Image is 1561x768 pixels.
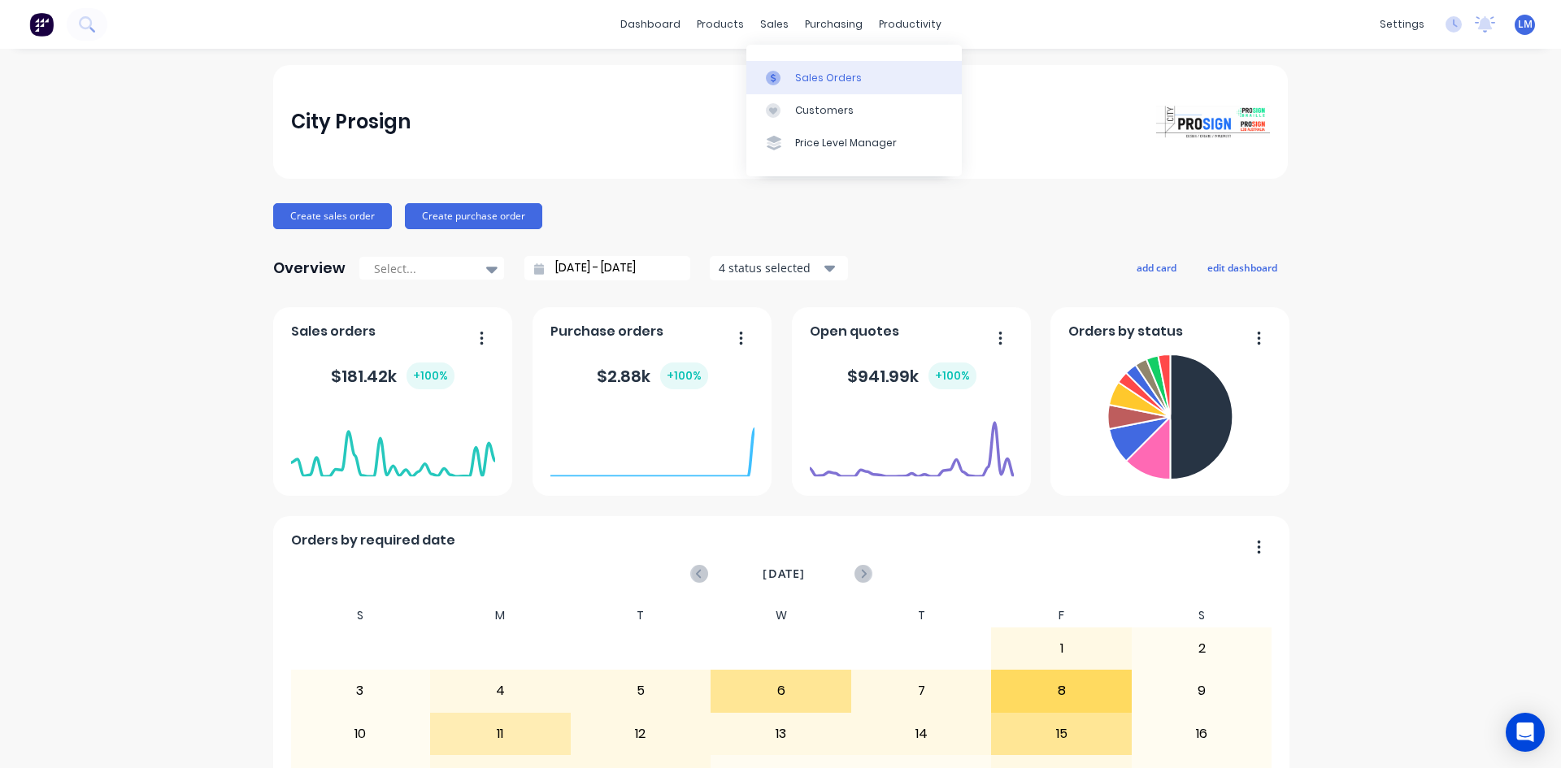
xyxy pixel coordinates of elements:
[29,12,54,37] img: Factory
[746,94,962,127] a: Customers
[928,362,976,389] div: + 100 %
[852,714,991,754] div: 14
[763,565,805,583] span: [DATE]
[795,103,854,118] div: Customers
[710,256,848,280] button: 4 status selected
[550,322,663,341] span: Purchase orders
[992,670,1131,711] div: 8
[291,106,411,138] div: City Prosign
[291,322,376,341] span: Sales orders
[1197,257,1288,278] button: edit dashboard
[1133,670,1272,711] div: 9
[752,12,797,37] div: sales
[612,12,689,37] a: dashboard
[711,670,850,711] div: 6
[1126,257,1187,278] button: add card
[290,604,431,627] div: S
[1506,713,1545,752] div: Open Intercom Messenger
[407,362,454,389] div: + 100 %
[1132,604,1272,627] div: S
[746,127,962,159] a: Price Level Manager
[992,714,1131,754] div: 15
[1133,628,1272,669] div: 2
[711,714,850,754] div: 13
[852,670,991,711] div: 7
[405,203,542,229] button: Create purchase order
[711,604,851,627] div: W
[572,714,711,754] div: 12
[746,61,962,93] a: Sales Orders
[660,362,708,389] div: + 100 %
[1133,714,1272,754] div: 16
[847,362,976,389] div: $ 941.99k
[571,604,711,627] div: T
[572,670,711,711] div: 5
[871,12,950,37] div: productivity
[431,714,570,754] div: 11
[273,252,346,284] div: Overview
[810,322,899,341] span: Open quotes
[331,362,454,389] div: $ 181.42k
[291,670,430,711] div: 3
[992,628,1131,669] div: 1
[689,12,752,37] div: products
[273,203,392,229] button: Create sales order
[719,259,821,276] div: 4 status selected
[1518,17,1533,32] span: LM
[797,12,871,37] div: purchasing
[430,604,571,627] div: M
[1068,322,1183,341] span: Orders by status
[1372,12,1433,37] div: settings
[1156,106,1270,138] img: City Prosign
[991,604,1132,627] div: F
[291,714,430,754] div: 10
[431,670,570,711] div: 4
[851,604,992,627] div: T
[795,71,862,85] div: Sales Orders
[597,362,708,389] div: $ 2.88k
[795,136,897,150] div: Price Level Manager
